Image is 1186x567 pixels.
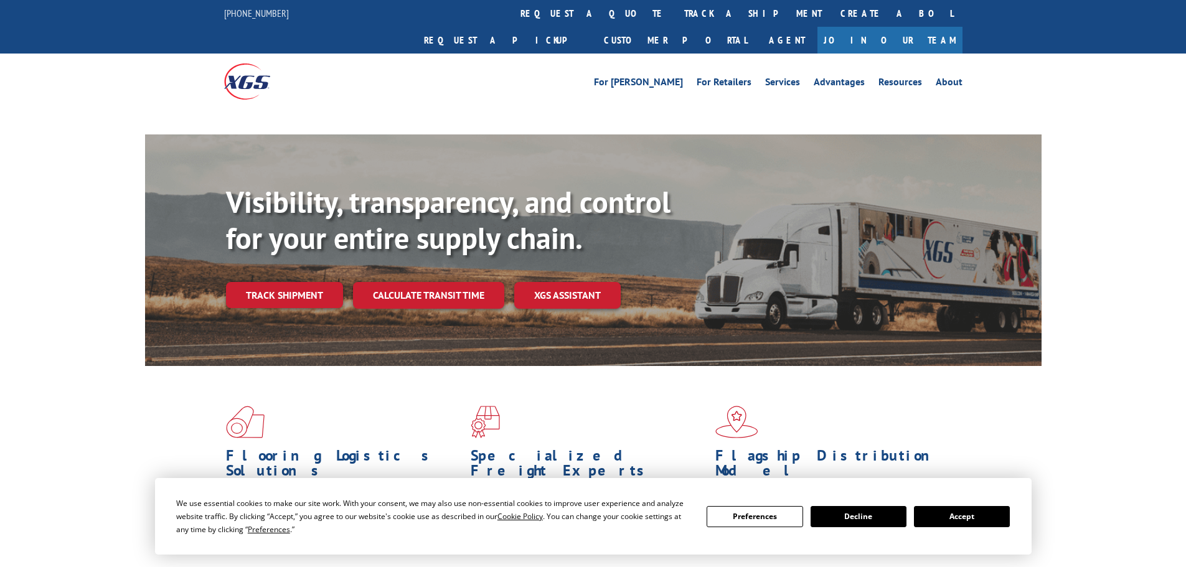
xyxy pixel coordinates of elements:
[226,282,343,308] a: Track shipment
[155,478,1032,555] div: Cookie Consent Prompt
[224,7,289,19] a: [PHONE_NUMBER]
[497,511,543,522] span: Cookie Policy
[756,27,817,54] a: Agent
[814,77,865,91] a: Advantages
[226,406,265,438] img: xgs-icon-total-supply-chain-intelligence-red
[248,524,290,535] span: Preferences
[471,448,706,484] h1: Specialized Freight Experts
[914,506,1010,527] button: Accept
[226,182,671,257] b: Visibility, transparency, and control for your entire supply chain.
[811,506,906,527] button: Decline
[415,27,595,54] a: Request a pickup
[594,77,683,91] a: For [PERSON_NAME]
[715,448,951,484] h1: Flagship Distribution Model
[697,77,751,91] a: For Retailers
[595,27,756,54] a: Customer Portal
[176,497,692,536] div: We use essential cookies to make our site work. With your consent, we may also use non-essential ...
[878,77,922,91] a: Resources
[936,77,962,91] a: About
[514,282,621,309] a: XGS ASSISTANT
[471,406,500,438] img: xgs-icon-focused-on-flooring-red
[765,77,800,91] a: Services
[226,448,461,484] h1: Flooring Logistics Solutions
[707,506,802,527] button: Preferences
[353,282,504,309] a: Calculate transit time
[817,27,962,54] a: Join Our Team
[715,406,758,438] img: xgs-icon-flagship-distribution-model-red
